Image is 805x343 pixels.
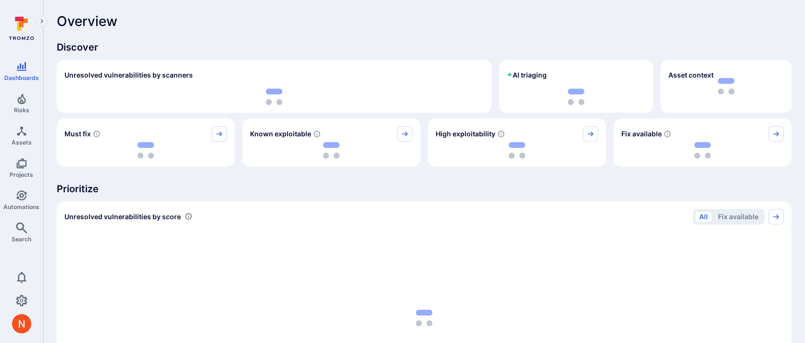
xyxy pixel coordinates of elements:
div: Fix available [614,119,792,167]
span: Search [12,236,31,243]
span: Asset context [668,70,714,80]
svg: EPSS score ≥ 0.7 [497,130,505,138]
img: Loading... [266,89,282,105]
div: loading spinner [507,89,645,105]
img: Loading... [568,89,584,105]
button: Fix available [714,211,763,223]
svg: Confirmed exploitable by KEV [313,130,321,138]
span: High exploitability [436,129,495,139]
div: loading spinner [64,89,484,105]
h2: AI triaging [507,70,547,80]
svg: Risk score >=40 , missed SLA [93,130,101,138]
button: All [695,211,712,223]
span: Unresolved vulnerabilities by score [64,212,181,222]
img: Loading... [138,142,154,158]
span: Prioritize [57,182,792,196]
img: Loading... [509,142,525,158]
div: loading spinner [621,142,784,159]
div: Known exploitable [242,119,420,167]
span: Projects [10,171,33,178]
button: Expand navigation menu [36,15,48,27]
div: Neeren Patki [12,314,31,333]
div: loading spinner [250,142,413,159]
img: ACg8ocIprwjrgDQnDsNSk9Ghn5p5-B8DpAKWoJ5Gi9syOE4K59tr4Q=s96-c [12,314,31,333]
span: Dashboards [4,74,39,81]
i: Expand navigation menu [38,17,45,26]
span: Fix available [621,129,662,139]
svg: Vulnerabilities with fix available [664,130,671,138]
span: Overview [57,13,117,29]
div: loading spinner [436,142,598,159]
span: Automations [3,203,39,211]
img: Loading... [694,142,711,158]
div: Number of vulnerabilities in status 'Open' 'Triaged' and 'In process' grouped by score [185,211,192,222]
span: Risks [14,106,29,114]
span: Known exploitable [250,129,311,139]
div: loading spinner [64,142,227,159]
div: High exploitability [428,119,606,167]
img: Loading... [323,142,340,158]
div: Must fix [57,119,235,167]
h2: Unresolved vulnerabilities by scanners [64,70,193,80]
span: Discover [57,40,792,54]
img: Loading... [416,310,432,326]
span: Must fix [64,129,91,139]
span: Assets [12,139,32,146]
